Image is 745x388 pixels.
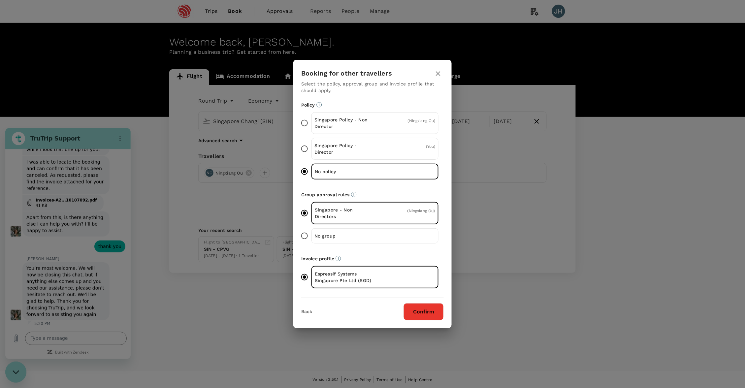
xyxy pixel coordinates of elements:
[315,207,375,220] p: Singapore - Non Directors
[301,81,444,94] p: Select the policy, approval group and invoice profile that should apply.
[408,118,436,123] span: ( Ningxiang Ou )
[301,70,392,77] h3: Booking for other travellers
[314,142,375,155] p: Singapore Policy - Director
[407,209,435,213] span: ( Ningxiang Ou )
[426,144,436,149] span: ( You )
[21,87,100,105] span: Apart from this, is there anything else I can help you with? I’ll be happy to assist.
[314,233,375,239] p: No group
[21,138,101,189] span: You’re most welcome. We will now be closing this chat, but if anything else comes up and you need...
[30,75,92,80] div: 41 KB
[314,116,375,130] p: Singapore Policy - Non Director
[301,191,444,198] p: Group approval rules
[315,271,375,284] p: Espressif Systems Singapore Pte Ltd (SGD)
[301,102,444,108] p: Policy
[21,128,125,134] p: [PERSON_NAME]
[351,192,357,197] svg: Default approvers or custom approval rules (if available) are based on the user group.
[316,102,322,108] svg: Booking restrictions are based on the selected travel policy.
[301,255,444,262] p: Invoice profile
[29,193,45,198] p: 5:20 PM
[108,4,121,17] button: Options menu
[404,303,444,320] button: Confirm
[25,7,106,15] h2: TruTrip Support
[336,256,341,261] svg: The payment currency and company information are based on the selected invoice profile.
[30,70,92,75] a: Open in a new tab
[21,31,100,63] span: I was able to locate the booking and can confirm that it has been canceled. As requested, please ...
[93,116,116,121] span: thank you
[315,168,375,175] p: No policy
[4,204,17,217] button: Upload file
[301,309,312,314] button: Back
[50,223,83,227] a: Built with Zendesk: Visit the Zendesk website in a new tab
